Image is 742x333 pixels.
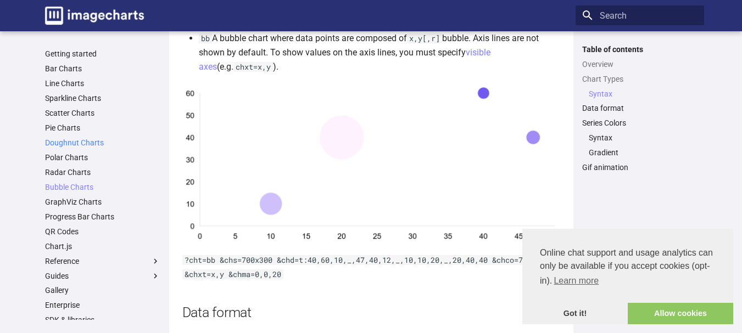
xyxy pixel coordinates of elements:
a: dismiss cookie message [522,303,628,325]
a: Data format [582,103,698,113]
span: Online chat support and usage analytics can only be available if you accept cookies (opt-in). [540,246,716,289]
a: Getting started [45,49,160,59]
a: Overview [582,59,698,69]
a: Gradient [589,148,698,157]
code: x,y[,r] [407,33,442,43]
a: Bubble Charts [45,182,160,192]
a: Syntax [589,133,698,143]
label: Table of contents [576,44,704,54]
a: Gallery [45,285,160,295]
li: A bubble chart where data points are composed of bubble. Axis lines are not shown by default. To ... [199,31,560,74]
a: Bar Charts [45,64,160,74]
img: bubble chart [182,82,560,244]
code: bb [199,33,212,43]
div: cookieconsent [522,229,733,324]
a: Radar Charts [45,167,160,177]
a: Syntax [589,89,698,99]
label: Reference [45,256,160,266]
a: Series Colors [582,118,698,128]
a: learn more about cookies [552,273,600,289]
a: allow cookies [628,303,733,325]
a: Line Charts [45,78,160,88]
a: Chart Types [582,74,698,84]
a: Scatter Charts [45,108,160,118]
a: Polar Charts [45,153,160,162]
a: Image-Charts documentation [41,2,148,29]
a: Pie Charts [45,123,160,133]
label: Guides [45,271,160,281]
a: Chart.js [45,241,160,251]
a: SDK & libraries [45,315,160,325]
a: Enterprise [45,300,160,310]
code: ?cht=bb &chs=700x300 &chd=t:40,60,10,_,47,40,12,_,10,10,20,_,20,40,40 &chco=7059EF &chxt=x,y &chm... [182,255,547,279]
nav: Series Colors [582,133,698,157]
h2: Data format [182,303,560,322]
nav: Chart Types [582,89,698,99]
a: QR Codes [45,227,160,236]
a: Sparkline Charts [45,93,160,103]
input: Search [576,5,704,25]
a: Doughnut Charts [45,138,160,148]
a: GraphViz Charts [45,197,160,207]
a: Gif animation [582,162,698,172]
nav: Table of contents [576,44,704,173]
code: chxt=x,y [233,62,273,72]
img: logo [45,7,144,25]
a: Progress Bar Charts [45,212,160,222]
a: visible axes [199,47,490,72]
